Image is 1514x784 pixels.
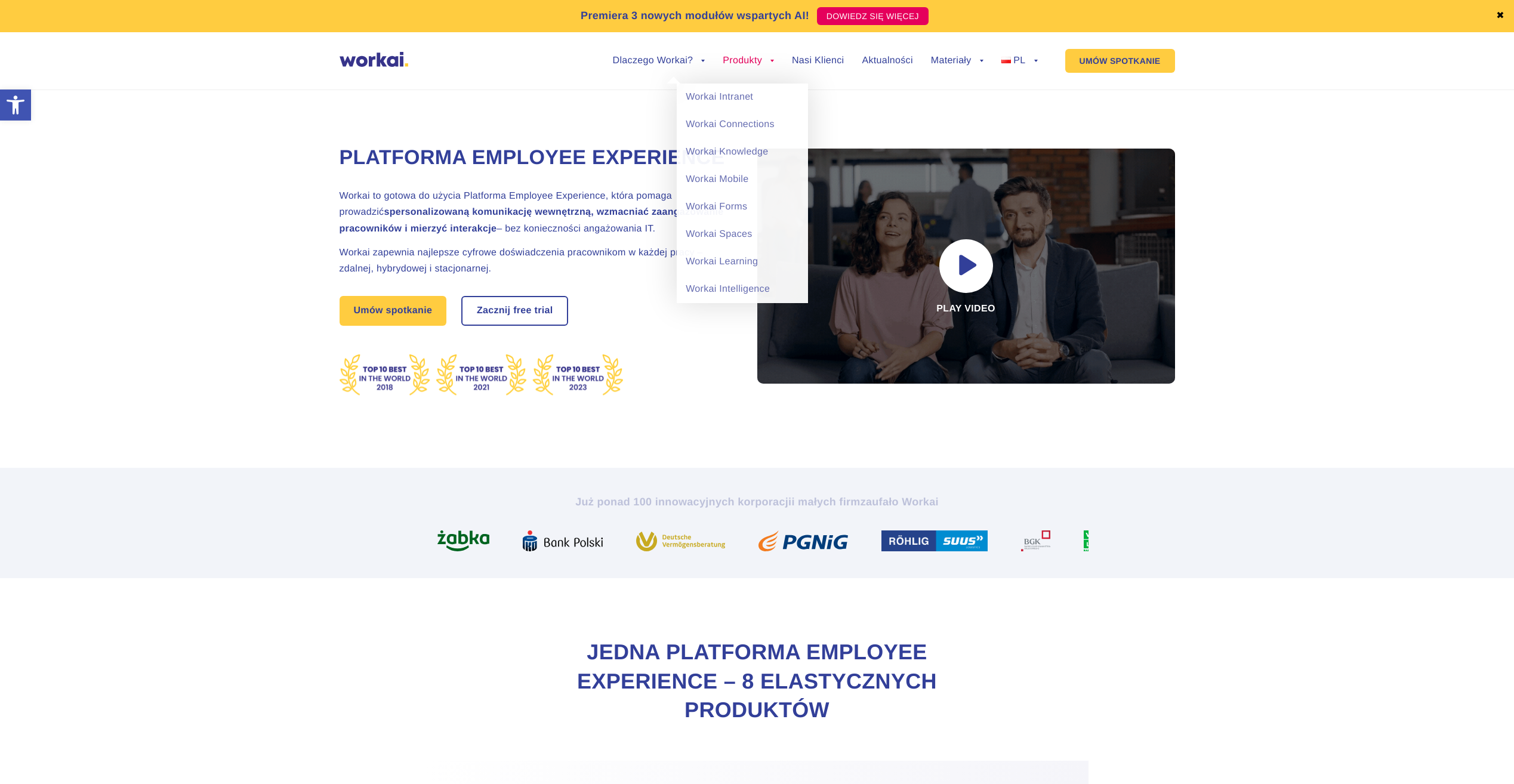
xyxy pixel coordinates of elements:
[791,496,860,508] i: i małych firm
[677,276,808,303] a: Workai Intelligence
[677,84,808,111] a: Workai Intranet
[340,188,727,237] h2: Workai to gotowa do użycia Platforma Employee Experience, która pomaga prowadzić – bez koniecznoś...
[677,138,808,166] a: Workai Knowledge
[677,193,808,221] a: Workai Forms
[817,7,929,25] a: DOWIEDZ SIĘ WIĘCEJ
[931,56,983,66] a: Materiały
[862,56,912,66] a: Aktualności
[581,8,809,24] p: Premiera 3 nowych modułów wspartych AI!
[677,166,808,193] a: Workai Mobile
[340,144,727,172] h1: Platforma Employee Experience
[1496,11,1504,21] a: ✖
[613,56,705,66] a: Dlaczego Workai?
[462,297,568,325] a: Zacznij free trial
[1065,49,1175,73] a: UMÓW SPOTKANIE
[677,221,808,248] a: Workai Spaces
[677,111,808,138] a: Workai Connections
[340,245,727,277] h2: Workai zapewnia najlepsze cyfrowe doświadczenia pracownikom w każdej pracy – zdalnej, hybrydowej ...
[426,495,1089,509] h2: Już ponad 100 innowacyjnych korporacji zaufało Workai
[340,207,724,233] strong: spersonalizowaną komunikację wewnętrzną, wzmacniać zaangażowanie pracowników i mierzyć interakcje
[757,149,1175,384] div: Play video
[519,638,996,725] h2: Jedna Platforma Employee Experience – 8 elastycznych produktów
[792,56,844,66] a: Nasi Klienci
[340,296,447,326] a: Umów spotkanie
[1013,55,1025,66] span: PL
[677,248,808,276] a: Workai Learning
[723,56,774,66] a: Produkty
